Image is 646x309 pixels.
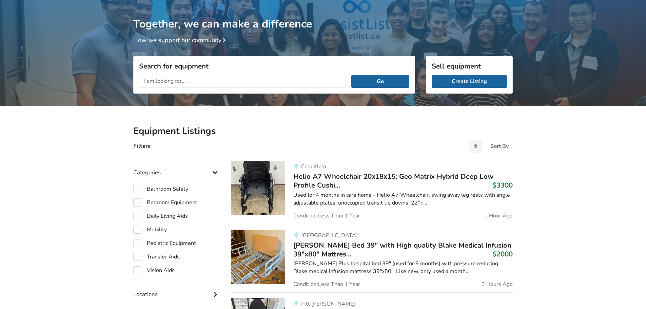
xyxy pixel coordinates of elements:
label: Bedroom Equipment [133,198,197,207]
label: Daily Living Aids [133,212,188,220]
div: Locations [133,277,220,301]
span: [PERSON_NAME] Bed 39" with High quality Blake Medical Infusion 39"x80" Mattres... [293,240,511,259]
a: bedroom equipment-trost bed 39" with high quality blake medical infusion 39"x80" mattress. used f... [231,224,513,293]
div: [PERSON_NAME] Plus hospital bed 39" (used for 9 months) with pressure reducing Blake medical infu... [293,260,513,275]
span: 3 Hours Ago [482,282,513,287]
span: Condition: Less Than 1 Year [293,282,360,287]
span: Coquitlam [301,163,326,170]
h3: Search for equipment [139,62,409,71]
span: Condition: Less Than 1 Year [293,213,360,218]
label: Pediatric Equipment [133,239,196,247]
span: 1 Hour Ago [484,213,513,218]
label: Bathroom Safety [133,185,188,193]
div: Categories [133,155,220,179]
span: [GEOGRAPHIC_DATA] [301,232,358,239]
input: I am looking for... [139,75,346,88]
button: Go [351,75,409,88]
div: Used for 4 months in care home - Helio A7 Wheelchair, swing away leg rests with angle adjustable ... [293,191,513,207]
h2: Equipment Listings [133,125,513,137]
img: mobility-helio a7 wheelchair 20x18x15; geo matrix hybrid deep low profile cushion (brand new) 20x... [231,161,285,215]
label: Mobility [133,226,167,234]
h3: $3300 [492,181,513,190]
label: Transfer Aids [133,253,180,261]
img: bedroom equipment-trost bed 39" with high quality blake medical infusion 39"x80" mattress. used f... [231,230,285,284]
a: Create Listing [432,75,507,88]
span: Helio A7 Wheelchair 20x18x15; Geo Matrix Hybrid Deep Low Profile Cushi... [293,172,494,190]
span: Pitt [PERSON_NAME] [301,300,355,308]
a: How we support our community [133,36,228,44]
h3: $2000 [492,250,513,258]
div: Sort By [490,143,509,149]
a: mobility-helio a7 wheelchair 20x18x15; geo matrix hybrid deep low profile cushion (brand new) 20x... [231,161,513,224]
h4: Filters [133,142,151,150]
h3: Sell equipment [432,62,507,71]
label: Vision Aids [133,266,175,274]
